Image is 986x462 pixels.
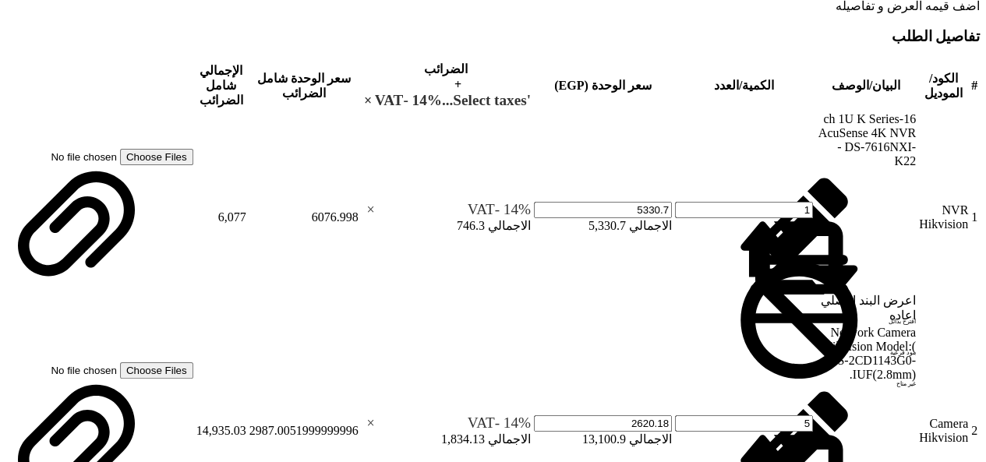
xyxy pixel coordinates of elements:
[918,111,969,323] td: NVR Hikvision
[582,432,626,446] span: 13,100.9
[488,219,531,232] span: الاجمالي
[366,203,374,217] span: ×
[889,309,916,322] span: اعاده
[629,432,672,446] span: الاجمالي
[534,202,672,218] input: أدخل سعر الوحدة
[196,424,246,437] span: 14,935.03
[362,414,531,432] ng-select: VAT
[816,199,916,231] div: اقترح بدائل
[362,201,375,218] span: Clear all
[816,382,916,413] div: تعديل البند
[6,28,980,45] h3: تفاصيل الطلب
[457,219,485,232] span: 746.3
[816,326,916,382] div: Network Camera Hikvision Model:( DS-2CD1143G0-IUF(2.8mm).
[816,413,916,444] div: اقترح بدائل
[366,416,374,430] span: ×
[675,202,813,218] input: RFQ_STEP1.ITEMS.2.AMOUNT_TITLE
[815,61,917,110] th: البيان/الوصف
[362,414,375,432] span: Clear all
[816,112,916,168] div: 16-ch 1U K Series AcuSense 4K NVR - DS-7616NXI-K22
[816,168,916,199] div: تعديل البند
[821,294,916,307] span: اعرض البند الاصلي
[533,61,673,110] th: سعر الوحدة (EGP)
[674,61,814,110] th: الكمية/العدد
[218,210,246,224] span: 6,077
[362,201,531,218] ng-select: VAT
[675,415,813,432] input: RFQ_STEP1.ITEMS.2.AMOUNT_TITLE
[362,92,375,109] span: Clear all
[781,218,813,231] span: Pieces
[441,432,485,446] span: 1,834.13
[918,61,969,110] th: الكود/الموديل
[361,61,532,110] th: الضرائب
[249,111,359,323] td: 6076.998
[816,262,916,293] div: غير متاح
[488,432,531,446] span: الاجمالي
[629,219,672,232] span: الاجمالي
[781,432,813,445] span: Pieces
[249,61,359,110] th: سعر الوحدة شامل الضرائب
[454,78,461,91] span: +
[588,219,626,232] span: 5,330.7
[970,111,978,323] td: 1
[196,61,247,110] th: الإجمالي شامل الضرائب
[534,415,672,432] input: أدخل سعر الوحدة
[970,61,978,110] th: #
[364,93,372,108] span: ×
[816,231,916,262] div: بنود فرعية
